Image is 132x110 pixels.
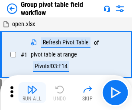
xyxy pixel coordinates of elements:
button: Run All [18,82,46,103]
div: Group pivot table field workflow [21,0,100,17]
img: Back [7,3,17,14]
div: Skip [82,96,93,101]
img: Settings menu [115,3,125,14]
span: # 1 [21,51,27,58]
img: Support [103,5,110,12]
img: Run All [27,84,37,95]
div: Run All [23,96,42,101]
span: open.xlsx [12,20,35,27]
img: Skip [82,84,93,95]
div: Pivots!D3:E14 [33,61,69,72]
div: pivot table at [31,51,62,58]
div: Refresh Pivot Table [41,37,90,48]
img: Main button [108,86,122,100]
button: Skip [74,82,101,103]
div: of [94,40,99,46]
div: range [63,51,77,58]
